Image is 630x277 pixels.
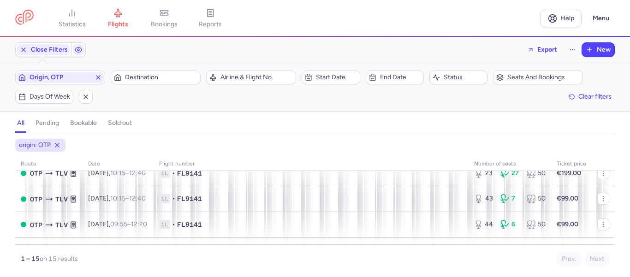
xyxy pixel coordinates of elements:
span: FL9141 [177,169,202,178]
button: Prev. [557,252,581,266]
button: Days of week [15,90,73,104]
strong: 1 – 15 [21,255,40,263]
span: Export [537,46,557,53]
h4: bookable [70,119,97,127]
time: 12:40 [129,169,146,177]
span: End date [380,74,421,81]
div: 50 [527,169,546,178]
button: Next [585,252,609,266]
span: • [172,220,175,229]
span: – [110,169,146,177]
span: • [172,194,175,203]
a: statistics [49,8,95,29]
button: Destination [111,71,201,84]
span: [DATE], [88,194,146,202]
a: Help [540,10,582,27]
strong: €199.00 [557,169,581,177]
span: – [110,194,146,202]
button: Clear filters [565,90,615,104]
th: date [83,157,154,171]
div: 43 [474,194,493,203]
span: Henri Coanda International, Bucharest, Romania [30,220,42,230]
button: Origin, OTP [15,71,105,84]
button: Start date [302,71,360,84]
span: 1L [159,220,170,229]
span: Close Filters [31,46,68,53]
span: Clear filters [578,93,612,100]
span: Help [560,15,574,22]
a: flights [95,8,141,29]
th: route [15,157,83,171]
span: Henri Coanda International, Bucharest, Romania [30,194,42,204]
span: [DATE], [88,220,147,228]
span: New [597,46,611,53]
th: Ticket price [551,157,592,171]
span: • [172,169,175,178]
span: Henri Coanda International, Bucharest, Romania [30,168,42,178]
button: Export [522,42,563,57]
div: 7 [500,194,519,203]
th: number of seats [469,157,551,171]
span: Days of week [30,93,70,100]
span: 1L [159,169,170,178]
a: bookings [141,8,187,29]
span: Destination [125,74,197,81]
button: New [582,43,614,57]
strong: €99.00 [557,194,578,202]
h4: pending [36,119,59,127]
div: 44 [474,220,493,229]
span: Ben Gurion International, Tel Aviv, Israel [55,168,68,178]
span: – [110,220,147,228]
span: Status [444,74,484,81]
time: 12:20 [131,220,147,228]
time: 10:15 [110,194,125,202]
button: Airline & Flight No. [206,71,296,84]
span: flights [108,20,128,29]
button: Seats and bookings [493,71,583,84]
button: Menu [587,10,615,27]
span: Airline & Flight No. [220,74,293,81]
span: reports [199,20,222,29]
strong: €99.00 [557,220,578,228]
a: CitizenPlane red outlined logo [15,10,34,27]
time: 09:55 [110,220,127,228]
a: reports [187,8,233,29]
span: Seats and bookings [507,74,580,81]
time: 10:15 [110,169,125,177]
div: 23 [474,169,493,178]
h4: all [17,119,24,127]
span: bookings [151,20,178,29]
div: 27 [500,169,519,178]
span: Start date [316,74,357,81]
span: Origin, OTP [30,74,91,81]
span: origin: OTP [19,141,51,150]
span: FL9141 [177,220,202,229]
button: Close Filters [16,43,71,57]
th: Flight number [154,157,469,171]
span: 1L [159,194,170,203]
span: Ben Gurion International, Tel Aviv, Israel [55,194,68,204]
span: [DATE], [88,169,146,177]
span: statistics [59,20,86,29]
span: Ben Gurion International, Tel Aviv, Israel [55,220,68,230]
h4: sold out [108,119,132,127]
button: End date [366,71,424,84]
span: on 15 results [40,255,78,263]
span: FL9141 [177,194,202,203]
div: 6 [500,220,519,229]
time: 12:40 [129,194,146,202]
button: Status [429,71,487,84]
div: 50 [527,194,546,203]
div: 50 [527,220,546,229]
